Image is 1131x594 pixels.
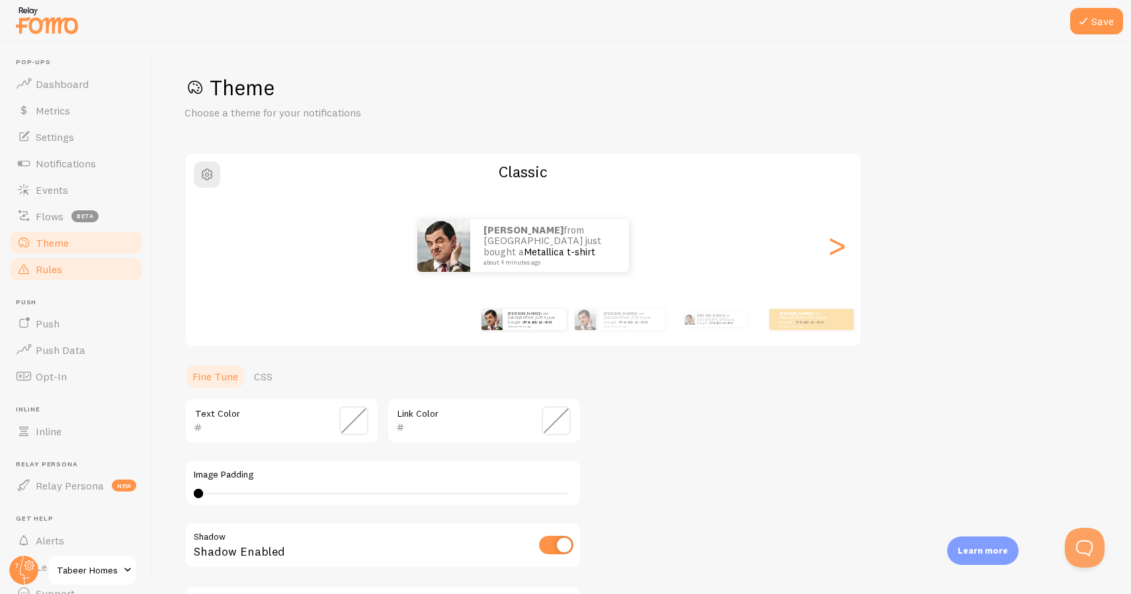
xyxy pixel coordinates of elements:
span: Settings [36,130,74,144]
label: Image Padding [194,469,572,481]
a: Theme [8,230,144,256]
a: Notifications [8,150,144,177]
span: Relay Persona [16,460,144,469]
span: Relay Persona [36,479,104,492]
span: Alerts [36,534,64,547]
a: Alerts [8,527,144,554]
span: Push Data [36,343,85,357]
div: Shadow Enabled [185,522,581,570]
a: Metallica t-shirt [796,319,824,325]
span: beta [71,210,99,222]
span: Inline [36,425,62,438]
a: Metallica t-shirt [710,321,733,325]
a: Push [8,310,144,337]
iframe: Help Scout Beacon - Open [1065,528,1105,568]
span: Dashboard [36,77,89,91]
img: Fomo [417,219,470,272]
img: fomo-relay-logo-orange.svg [14,3,80,37]
span: Push [36,317,60,330]
strong: [PERSON_NAME] [483,224,564,236]
p: from [GEOGRAPHIC_DATA] just bought a [483,225,616,266]
div: Learn more [947,536,1019,565]
a: Metallica t-shirt [524,245,595,258]
a: Push Data [8,337,144,363]
span: Notifications [36,157,96,170]
span: Inline [16,405,144,414]
a: Relay Persona new [8,472,144,499]
span: Get Help [16,515,144,523]
p: from [GEOGRAPHIC_DATA] just bought a [604,311,659,327]
h2: Classic [186,161,860,182]
span: Opt-In [36,370,67,383]
span: Flows [36,210,63,223]
a: Dashboard [8,71,144,97]
small: about 4 minutes ago [483,259,612,266]
p: Learn more [958,544,1008,557]
span: Theme [36,236,69,249]
a: Events [8,177,144,203]
span: Events [36,183,68,196]
img: Fomo [575,309,596,330]
small: about 4 minutes ago [780,325,831,327]
strong: [PERSON_NAME] [780,311,812,316]
a: Opt-In [8,363,144,390]
img: Fomo [482,309,503,330]
a: Fine Tune [185,363,246,390]
a: CSS [246,363,280,390]
strong: [PERSON_NAME] [604,311,636,316]
a: Metrics [8,97,144,124]
span: Pop-ups [16,58,144,67]
a: Rules [8,256,144,282]
a: Flows beta [8,203,144,230]
span: Push [16,298,144,307]
p: from [GEOGRAPHIC_DATA] just bought a [697,312,741,327]
a: Inline [8,418,144,445]
a: Tabeer Homes [48,554,137,586]
small: about 4 minutes ago [604,325,658,327]
h1: Theme [185,74,1099,101]
div: Next slide [829,198,845,293]
span: Tabeer Homes [57,562,120,578]
strong: [PERSON_NAME] [508,311,540,316]
p: from [GEOGRAPHIC_DATA] just bought a [508,311,561,327]
span: Rules [36,263,62,276]
span: new [112,480,136,491]
a: Learn [8,554,144,580]
span: Metrics [36,104,70,117]
a: Settings [8,124,144,150]
p: from [GEOGRAPHIC_DATA] just bought a [780,311,833,327]
p: Choose a theme for your notifications [185,105,502,120]
small: about 4 minutes ago [508,325,560,327]
img: Fomo [684,314,694,325]
a: Metallica t-shirt [524,319,552,325]
strong: [PERSON_NAME] [697,314,724,318]
a: Metallica t-shirt [620,319,648,325]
